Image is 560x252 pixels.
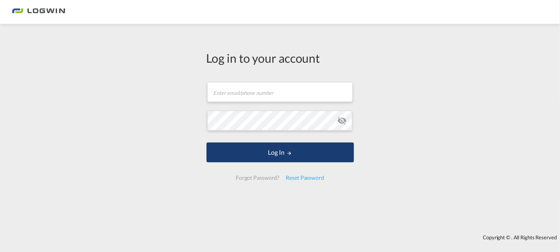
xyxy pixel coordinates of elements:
[337,116,347,125] md-icon: icon-eye-off
[12,3,65,21] img: bc73a0e0d8c111efacd525e4c8ad7d32.png
[207,82,353,102] input: Enter email/phone number
[283,171,327,185] div: Reset Password
[233,171,283,185] div: Forgot Password?
[206,142,354,162] button: LOGIN
[206,50,354,66] div: Log in to your account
